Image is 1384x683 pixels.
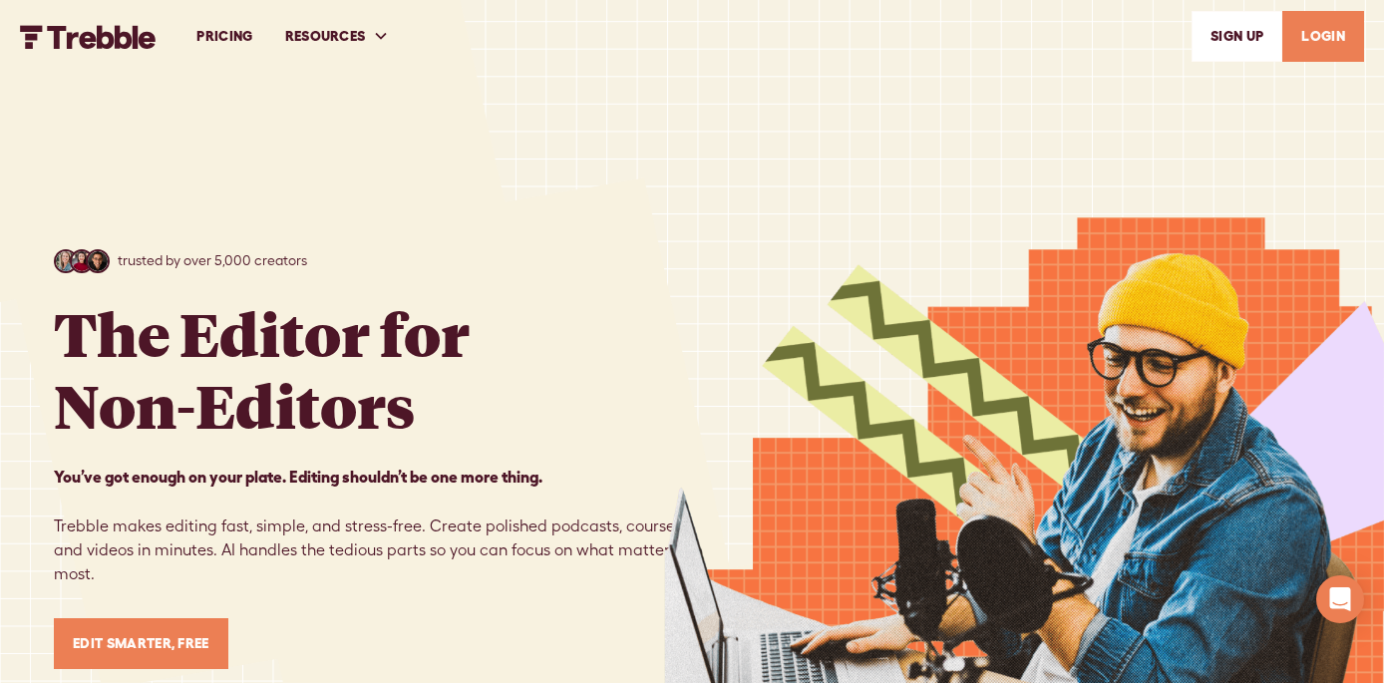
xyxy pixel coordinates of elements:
div: RESOURCES [269,2,406,71]
a: LOGIN [1282,11,1364,62]
p: Trebble makes editing fast, simple, and stress-free. Create polished podcasts, courses, and video... [54,465,692,586]
a: Edit Smarter, Free [54,618,228,669]
div: Open Intercom Messenger [1316,575,1364,623]
h1: The Editor for Non-Editors [54,297,470,441]
a: home [20,23,157,48]
a: SIGn UP [1192,11,1282,62]
a: PRICING [180,2,268,71]
div: RESOURCES [285,26,366,47]
p: trusted by over 5,000 creators [118,250,307,271]
img: Trebble FM Logo [20,25,157,49]
strong: You’ve got enough on your plate. Editing shouldn’t be one more thing. ‍ [54,468,542,486]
